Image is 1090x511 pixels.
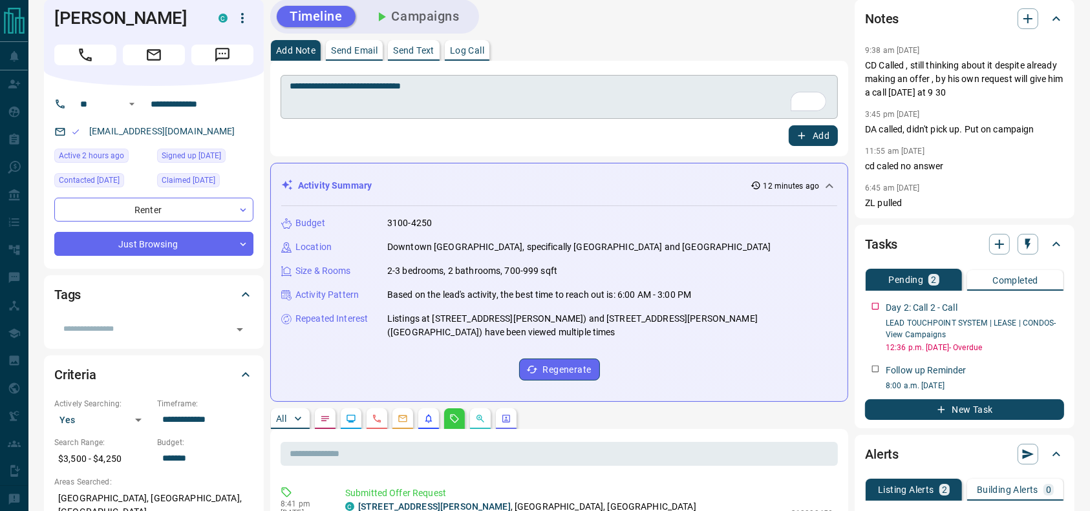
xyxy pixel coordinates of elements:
[54,232,253,256] div: Just Browsing
[886,380,1064,391] p: 8:00 a.m. [DATE]
[387,264,557,278] p: 2-3 bedrooms, 2 bathrooms, 700-999 sqft
[54,284,81,305] h2: Tags
[277,6,356,27] button: Timeline
[54,279,253,310] div: Tags
[298,179,372,193] p: Activity Summary
[320,413,330,424] svg: Notes
[501,413,511,424] svg: Agent Actions
[54,198,253,222] div: Renter
[157,173,253,191] div: Sun Jul 06 2025
[54,45,116,65] span: Call
[886,342,1064,353] p: 12:36 p.m. [DATE] - Overdue
[54,437,151,448] p: Search Range:
[59,149,124,162] span: Active 2 hours ago
[157,437,253,448] p: Budget:
[295,216,325,230] p: Budget
[191,45,253,65] span: Message
[162,174,215,187] span: Claimed [DATE]
[865,147,924,156] p: 11:55 am [DATE]
[54,476,253,488] p: Areas Searched:
[290,81,829,114] textarea: To enrich screen reader interactions, please activate Accessibility in Grammarly extension settings
[231,320,249,339] button: Open
[865,234,897,255] h2: Tasks
[295,264,351,278] p: Size & Rooms
[71,127,80,136] svg: Email Valid
[162,149,221,162] span: Signed up [DATE]
[789,125,838,146] button: Add
[865,123,1064,136] p: DA called, didn't pick up. Put on campaign
[878,485,934,494] p: Listing Alerts
[295,312,368,326] p: Repeated Interest
[54,8,199,28] h1: [PERSON_NAME]
[886,318,1056,339] a: LEAD TOUCHPOINT SYSTEM | LEASE | CONDOS- View Campaigns
[387,288,691,302] p: Based on the lead's activity, the best time to reach out is: 6:00 AM - 3:00 PM
[387,312,837,339] p: Listings at [STREET_ADDRESS][PERSON_NAME]) and [STREET_ADDRESS][PERSON_NAME] ([GEOGRAPHIC_DATA]) ...
[449,413,460,424] svg: Requests
[276,46,315,55] p: Add Note
[346,413,356,424] svg: Lead Browsing Activity
[889,275,924,284] p: Pending
[54,359,253,390] div: Criteria
[157,149,253,167] div: Tue Mar 25 2025
[865,196,1064,210] p: ZL pulled
[123,45,185,65] span: Email
[219,14,228,23] div: condos.ca
[276,414,286,423] p: All
[157,398,253,410] p: Timeframe:
[865,399,1064,420] button: New Task
[865,8,899,29] h2: Notes
[54,448,151,470] p: $3,500 - $4,250
[865,183,920,193] p: 6:45 am [DATE]
[865,439,1064,470] div: Alerts
[865,444,899,464] h2: Alerts
[387,240,771,254] p: Downtown [GEOGRAPHIC_DATA], specifically [GEOGRAPHIC_DATA] and [GEOGRAPHIC_DATA]
[54,173,151,191] div: Thu Aug 14 2025
[865,3,1064,34] div: Notes
[942,485,947,494] p: 2
[345,502,354,511] div: condos.ca
[345,486,833,500] p: Submitted Offer Request
[54,364,96,385] h2: Criteria
[475,413,486,424] svg: Opportunities
[372,413,382,424] svg: Calls
[865,160,1064,173] p: cd caled no answer
[865,229,1064,260] div: Tasks
[423,413,434,424] svg: Listing Alerts
[281,174,837,198] div: Activity Summary12 minutes ago
[865,46,920,55] p: 9:38 am [DATE]
[361,6,473,27] button: Campaigns
[59,174,120,187] span: Contacted [DATE]
[865,59,1064,99] p: CD Called , still thinking about it despite already making an offer , by his own request will giv...
[519,359,600,381] button: Regenerate
[992,276,1038,285] p: Completed
[977,485,1038,494] p: Building Alerts
[886,301,957,315] p: Day 2: Call 2 - Call
[54,398,151,410] p: Actively Searching:
[393,46,434,55] p: Send Text
[1046,485,1051,494] p: 0
[931,275,936,284] p: 2
[450,46,484,55] p: Log Call
[331,46,378,55] p: Send Email
[54,149,151,167] div: Fri Aug 15 2025
[886,364,966,377] p: Follow up Reminder
[398,413,408,424] svg: Emails
[865,110,920,119] p: 3:45 pm [DATE]
[387,216,432,230] p: 3100-4250
[54,410,151,430] div: Yes
[281,499,326,508] p: 8:41 pm
[89,126,235,136] a: [EMAIL_ADDRESS][DOMAIN_NAME]
[295,240,332,254] p: Location
[295,288,359,302] p: Activity Pattern
[124,96,140,112] button: Open
[764,180,820,192] p: 12 minutes ago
